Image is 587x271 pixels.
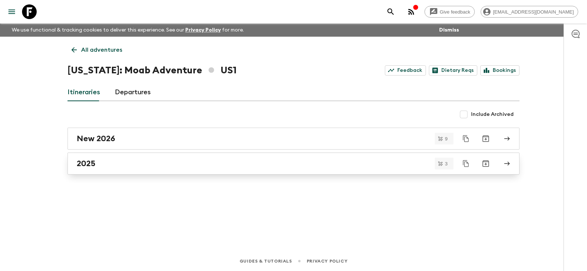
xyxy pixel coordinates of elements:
button: Duplicate [459,132,473,145]
button: Archive [478,131,493,146]
button: Duplicate [459,157,473,170]
p: We use functional & tracking cookies to deliver this experience. See our for more. [9,23,247,37]
h1: [US_STATE]: Moab Adventure US1 [68,63,237,78]
a: New 2026 [68,128,519,150]
a: Departures [115,84,151,101]
a: Privacy Policy [185,28,221,33]
button: Dismiss [437,25,461,35]
a: Guides & Tutorials [240,257,292,265]
a: Bookings [480,65,519,76]
span: [EMAIL_ADDRESS][DOMAIN_NAME] [489,9,578,15]
a: Itineraries [68,84,100,101]
a: All adventures [68,43,126,57]
a: Feedback [385,65,426,76]
a: Give feedback [424,6,475,18]
a: Privacy Policy [307,257,347,265]
button: menu [4,4,19,19]
button: Archive [478,156,493,171]
button: search adventures [383,4,398,19]
p: All adventures [81,45,122,54]
a: 2025 [68,153,519,175]
a: Dietary Reqs [429,65,477,76]
div: [EMAIL_ADDRESS][DOMAIN_NAME] [481,6,578,18]
h2: 2025 [77,159,95,168]
span: Include Archived [471,111,514,118]
h2: New 2026 [77,134,115,143]
span: 3 [441,161,452,166]
span: 9 [441,136,452,141]
span: Give feedback [436,9,474,15]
